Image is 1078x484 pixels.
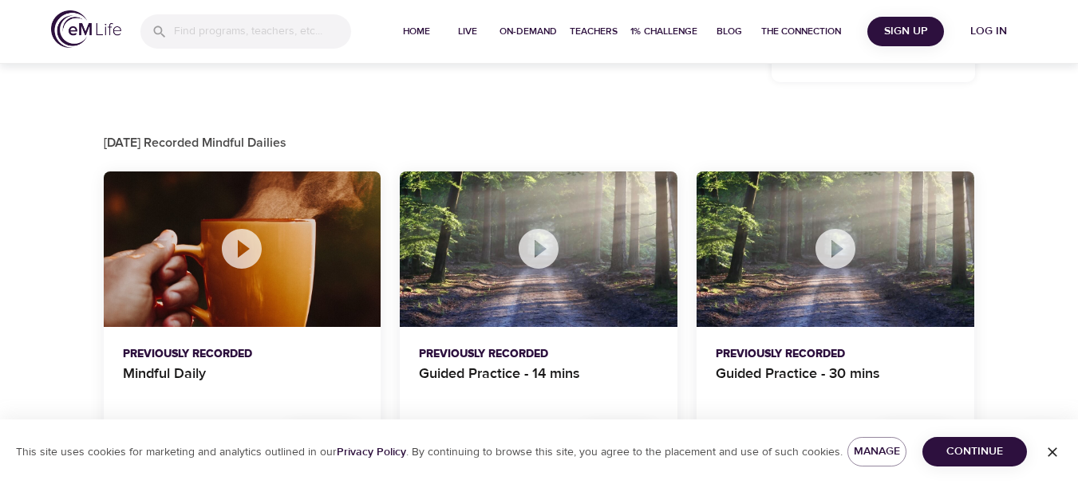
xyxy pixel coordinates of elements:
input: Find programs, teachers, etc... [174,14,351,49]
span: Teachers [570,23,618,40]
p: Guided Practice - 30 mins [716,363,955,401]
button: Log in [950,17,1027,46]
button: Continue [922,437,1027,466]
p: Guided Practice - 14 mins [419,363,658,401]
span: On-Demand [500,23,557,40]
p: [DATE] Recorded Mindful Dailies [104,133,975,152]
p: Previously Recorded [123,346,362,363]
span: 1% Challenge [630,23,697,40]
span: Sign Up [874,22,938,41]
span: Home [397,23,436,40]
span: Manage [860,442,894,462]
a: Privacy Policy [337,445,406,459]
p: Mindful Daily [123,363,362,401]
span: Continue [935,442,1014,462]
span: Log in [957,22,1021,41]
p: Previously Recorded [419,346,658,363]
button: Manage [847,437,906,466]
img: logo [51,10,121,48]
span: The Connection [761,23,841,40]
span: Live [448,23,487,40]
button: Sign Up [867,17,944,46]
span: Blog [710,23,748,40]
p: Previously Recorded [716,346,955,363]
